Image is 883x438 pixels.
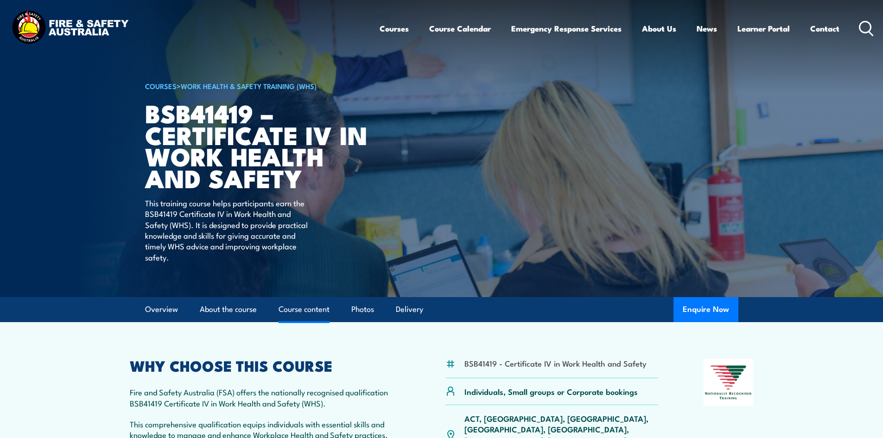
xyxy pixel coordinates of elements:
p: Individuals, Small groups or Corporate bookings [464,386,638,397]
h2: WHY CHOOSE THIS COURSE [130,359,400,372]
img: Nationally Recognised Training logo. [704,359,754,406]
a: COURSES [145,81,177,91]
a: Contact [810,16,839,41]
a: Overview [145,297,178,322]
a: About the course [200,297,257,322]
a: News [697,16,717,41]
a: Photos [351,297,374,322]
a: Emergency Response Services [511,16,622,41]
a: Delivery [396,297,423,322]
a: Courses [380,16,409,41]
a: Work Health & Safety Training (WHS) [181,81,317,91]
li: BSB41419 - Certificate IV in Work Health and Safety [464,358,647,368]
a: About Us [642,16,676,41]
h1: BSB41419 – Certificate IV in Work Health and Safety [145,102,374,189]
p: Fire and Safety Australia (FSA) offers the nationally recognised qualification BSB41419 Certifica... [130,387,400,408]
p: This training course helps participants earn the BSB41419 Certificate IV in Work Health and Safet... [145,197,314,262]
h6: > [145,80,374,91]
a: Learner Portal [737,16,790,41]
a: Course Calendar [429,16,491,41]
a: Course content [279,297,330,322]
button: Enquire Now [673,297,738,322]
